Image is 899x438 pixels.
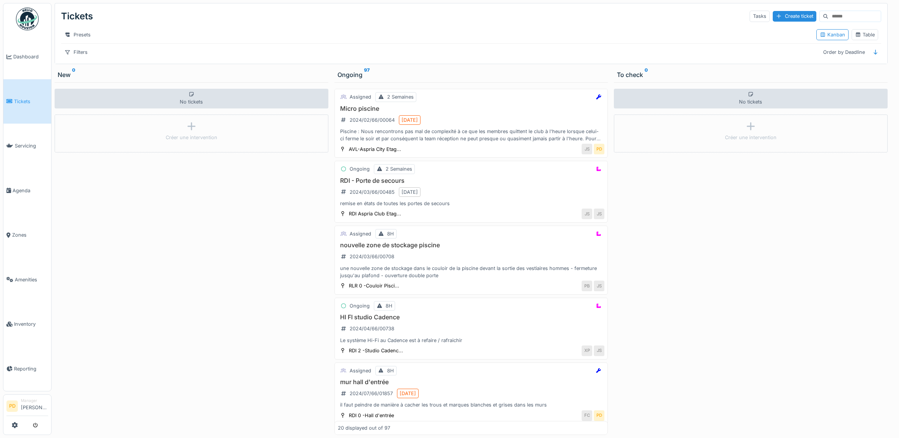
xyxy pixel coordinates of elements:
[13,53,48,60] span: Dashboard
[338,242,605,249] h3: nouvelle zone de stockage piscine
[349,412,394,419] div: RDI 0 -Hall d'entrée
[582,144,592,154] div: JS
[855,31,875,38] div: Table
[58,70,325,79] div: New
[12,231,48,239] span: Zones
[594,410,604,421] div: PD
[14,320,48,328] span: Inventory
[349,146,401,153] div: AVL-Aspria City Etag...
[3,213,51,257] a: Zones
[14,98,48,105] span: Tickets
[166,134,217,141] div: Créer une intervention
[594,209,604,219] div: JS
[3,35,51,79] a: Dashboard
[350,230,371,237] div: Assigned
[338,105,605,112] h3: Micro piscine
[582,410,592,421] div: FC
[582,209,592,219] div: JS
[338,200,605,207] div: remise en états de toutes les portes de secours
[594,345,604,356] div: JS
[13,187,48,194] span: Agenda
[594,281,604,291] div: JS
[3,302,51,347] a: Inventory
[15,276,48,283] span: Amenities
[402,188,418,196] div: [DATE]
[350,116,395,124] div: 2024/02/66/00064
[387,230,394,237] div: 8H
[386,165,412,173] div: 2 Semaines
[15,142,48,149] span: Servicing
[820,31,845,38] div: Kanban
[350,93,371,100] div: Assigned
[14,365,48,372] span: Reporting
[349,210,401,217] div: RDI Aspria Club Etag...
[338,314,605,321] h3: HI FI studio Cadence
[16,8,39,30] img: Badge_color-CXgf-gQk.svg
[350,188,395,196] div: 2024/03/66/00485
[338,128,605,142] div: Piscine : Nous rencontrons pas mal de complexité à ce que les membres quittent le club à l'heure ...
[582,281,592,291] div: PB
[725,134,777,141] div: Créer une intervention
[350,253,394,260] div: 2024/03/66/00708
[21,398,48,414] li: [PERSON_NAME]
[6,400,18,412] li: PD
[61,47,91,58] div: Filters
[337,70,605,79] div: Ongoing
[349,282,399,289] div: RLR 0 -Couloir Pisci...
[350,325,394,332] div: 2024/04/66/00738
[820,47,868,58] div: Order by Deadline
[338,401,605,408] div: il faut peindre de manière à cacher les trous et marques blanches et grises dans les murs
[350,165,370,173] div: Ongoing
[387,367,394,374] div: 8H
[364,70,370,79] sup: 97
[55,89,328,108] div: No tickets
[350,390,393,397] div: 2024/07/66/01857
[72,70,75,79] sup: 0
[645,70,648,79] sup: 0
[338,265,605,279] div: une nouvelle zone de stockage dans le couloir de la piscine devant la sortie des vestiaires homme...
[349,347,403,354] div: RDI 2 -Studio Cadenc...
[61,6,93,26] div: Tickets
[3,168,51,213] a: Agenda
[402,116,418,124] div: [DATE]
[350,302,370,309] div: Ongoing
[3,124,51,168] a: Servicing
[750,11,770,22] div: Tasks
[338,337,605,344] div: Le système Hi-Fi au Cadence est à refaire / rafraichir
[3,257,51,302] a: Amenities
[6,398,48,416] a: PD Manager[PERSON_NAME]
[338,378,605,386] h3: mur hall d'entrée
[386,302,392,309] div: 8H
[21,398,48,403] div: Manager
[3,347,51,391] a: Reporting
[350,367,371,374] div: Assigned
[3,79,51,124] a: Tickets
[400,390,416,397] div: [DATE]
[338,177,605,184] h3: RDI - Porte de secours
[614,89,888,108] div: No tickets
[338,424,390,432] div: 20 displayed out of 97
[61,29,94,40] div: Presets
[387,93,414,100] div: 2 Semaines
[617,70,885,79] div: To check
[594,144,604,154] div: PD
[773,11,816,21] div: Create ticket
[582,345,592,356] div: XP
